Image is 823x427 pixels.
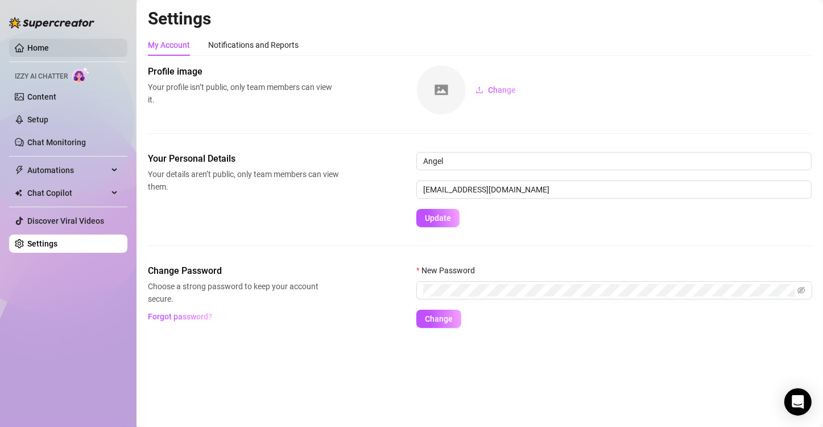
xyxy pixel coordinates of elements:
span: Update [425,213,451,223]
img: AI Chatter [72,67,90,83]
span: Choose a strong password to keep your account secure. [148,280,339,305]
span: Change [488,85,516,95]
span: Change Password [148,264,339,278]
button: Change [416,310,461,328]
div: Notifications and Reports [208,39,299,51]
span: Automations [27,161,108,179]
a: Setup [27,115,48,124]
span: thunderbolt [15,166,24,175]
img: square-placeholder.png [417,65,466,114]
input: New Password [423,284,795,297]
span: Your details aren’t public, only team members can view them. [148,168,339,193]
a: Discover Viral Videos [27,216,104,225]
div: Open Intercom Messenger [784,388,812,416]
button: Update [416,209,460,227]
img: logo-BBDzfeDw.svg [9,17,94,28]
h2: Settings [148,8,812,30]
a: Content [27,92,56,101]
span: Your profile isn’t public, only team members can view it. [148,81,339,106]
span: Profile image [148,65,339,79]
input: Enter new email [416,180,812,199]
a: Chat Monitoring [27,138,86,147]
img: Chat Copilot [15,189,22,197]
input: Enter name [416,152,812,170]
span: eye-invisible [797,286,805,294]
span: upload [475,86,483,94]
span: Chat Copilot [27,184,108,202]
span: Forgot password? [148,312,213,321]
a: Settings [27,239,57,248]
div: My Account [148,39,190,51]
span: Izzy AI Chatter [15,71,68,82]
span: Your Personal Details [148,152,339,166]
label: New Password [416,264,482,277]
button: Forgot password? [148,307,213,326]
a: Home [27,43,49,52]
span: Change [425,314,453,323]
button: Change [466,81,525,99]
